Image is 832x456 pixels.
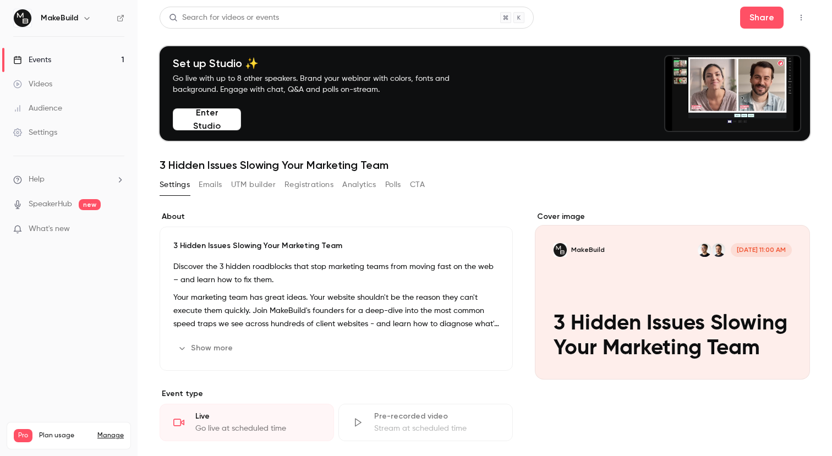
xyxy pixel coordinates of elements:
[160,176,190,194] button: Settings
[173,240,499,251] p: 3 Hidden Issues Slowing Your Marketing Team
[14,9,31,27] img: MakeBuild
[79,199,101,210] span: new
[338,404,513,441] div: Pre-recorded videoStream at scheduled time
[195,423,320,434] div: Go live at scheduled time
[14,429,32,442] span: Pro
[284,176,333,194] button: Registrations
[173,260,499,287] p: Discover the 3 hidden roadblocks that stop marketing teams from moving fast on the web – and lear...
[173,339,239,357] button: Show more
[374,411,499,422] div: Pre-recorded video
[39,431,91,440] span: Plan usage
[173,108,241,130] button: Enter Studio
[231,176,276,194] button: UTM builder
[410,176,425,194] button: CTA
[173,73,475,95] p: Go live with up to 8 other speakers. Brand your webinar with colors, fonts and background. Engage...
[29,174,45,185] span: Help
[535,211,810,380] section: Cover image
[199,176,222,194] button: Emails
[111,224,124,234] iframe: Noticeable Trigger
[173,57,475,70] h4: Set up Studio ✨
[41,13,78,24] h6: MakeBuild
[160,211,513,222] label: About
[385,176,401,194] button: Polls
[13,79,52,90] div: Videos
[160,158,810,172] h1: 3 Hidden Issues Slowing Your Marketing Team
[535,211,810,222] label: Cover image
[195,411,320,422] div: Live
[13,127,57,138] div: Settings
[374,423,499,434] div: Stream at scheduled time
[97,431,124,440] a: Manage
[29,223,70,235] span: What's new
[740,7,784,29] button: Share
[13,174,124,185] li: help-dropdown-opener
[160,404,334,441] div: LiveGo live at scheduled time
[29,199,72,210] a: SpeakerHub
[169,12,279,24] div: Search for videos or events
[13,54,51,65] div: Events
[13,103,62,114] div: Audience
[160,388,513,399] p: Event type
[173,291,499,331] p: Your marketing team has great ideas. Your website shouldn't be the reason they can't execute them...
[342,176,376,194] button: Analytics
